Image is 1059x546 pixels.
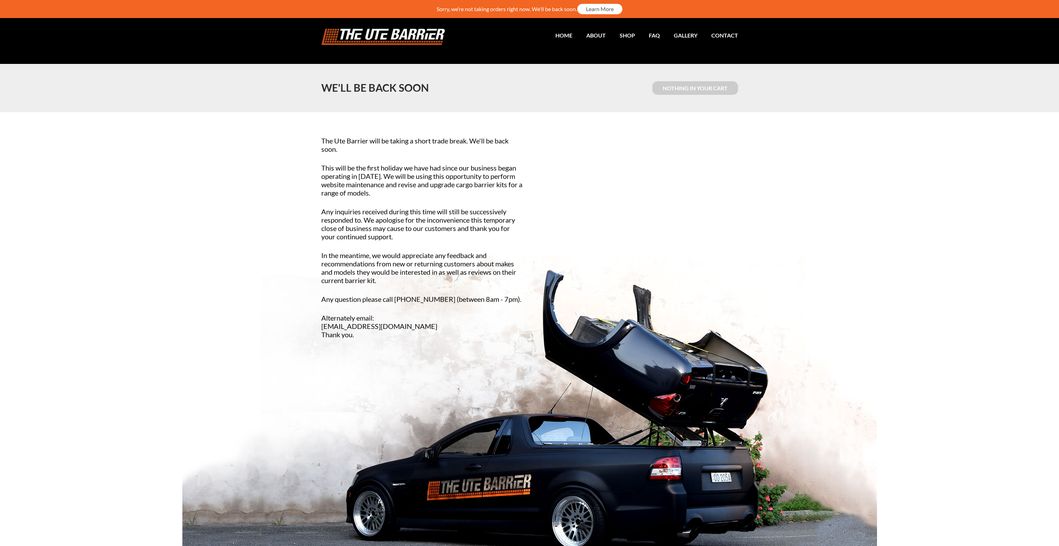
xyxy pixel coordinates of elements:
p: Any question please call [PHONE_NUMBER] (between 8am - 7pm). [321,295,524,303]
p: This will be the first holiday we have had since our business began operating in [DATE]. We will ... [321,164,524,197]
a: Learn More [577,3,623,15]
img: logo.png [321,28,445,45]
span: Nothing in Your Cart [652,81,738,95]
a: Contact [697,28,738,42]
a: Gallery [660,28,697,42]
a: Home [541,28,572,42]
a: About [572,28,606,42]
p: In the meantime, we would appreciate any feedback and recommendations from new or returning custo... [321,251,524,284]
p: Any inquiries received during this time will still be successively responded to. We apologise for... [321,207,524,241]
h1: We'll Be Back Soon [321,81,429,94]
p: Alternately email: Thank you. [321,314,524,339]
p: The Ute Barrier will be taking a short trade break. We'll be back soon. [321,136,524,153]
a: [EMAIL_ADDRESS][DOMAIN_NAME] [321,322,437,330]
a: FAQ [635,28,660,42]
a: Shop [606,28,635,42]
